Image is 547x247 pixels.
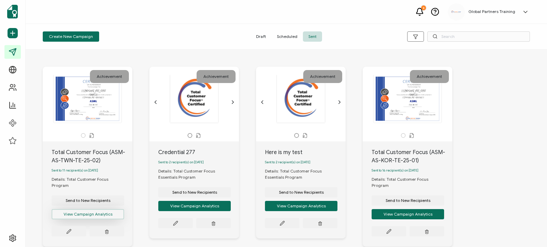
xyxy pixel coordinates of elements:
h5: Global Partners Training [468,9,515,14]
div: Total Customer Focus (ASM-AS-KOR-TE-25-01) [372,148,452,165]
button: View Campaign Analytics [372,209,444,219]
button: View Campaign Analytics [158,201,231,211]
div: Here is my test [265,148,346,156]
button: Send to New Recipients [158,187,231,197]
div: Credential 277 [158,148,239,156]
ion-icon: chevron back outline [153,99,158,105]
div: Achievement [197,70,236,83]
div: Total Customer Focus (ASM-AS-TWN-TE-25-02) [52,148,132,165]
img: a67b0fc9-8215-4772-819c-d3ef58439fce.png [451,11,462,13]
iframe: Chat Widget [513,214,547,247]
span: Create New Campaign [49,35,93,39]
div: 3 [421,5,426,10]
div: Details: Total Customer Focus Program [372,176,452,189]
span: Send to New Recipients [386,198,430,203]
span: Sent to 2 recipient(s) on [DATE] [265,160,310,164]
ion-icon: chevron forward outline [337,99,342,105]
span: Sent to 16 recipient(s) on [DATE] [372,168,418,173]
span: Sent [303,31,322,42]
span: Send to New Recipients [172,190,217,194]
div: Details: Total Customer Focus Essentials Program [265,168,346,180]
div: Achievement [410,70,449,83]
button: Send to New Recipients [372,195,444,206]
span: Sent to 2 recipient(s) on [DATE] [158,160,204,164]
ion-icon: chevron back outline [259,99,265,105]
span: Send to New Recipients [66,198,110,203]
div: Details: Total Customer Focus Essentials Program [158,168,239,180]
img: sertifier-logomark-colored.svg [7,5,18,18]
div: Achievement [303,70,342,83]
ion-icon: chevron forward outline [230,99,236,105]
button: Send to New Recipients [265,187,337,197]
button: Create New Campaign [43,31,99,42]
div: Details: Total Customer Focus Program [52,176,132,189]
button: View Campaign Analytics [265,201,337,211]
div: Achievement [90,70,129,83]
input: Search [427,31,530,42]
span: Draft [251,31,271,42]
span: Scheduled [271,31,303,42]
span: Send to New Recipients [279,190,324,194]
button: Send to New Recipients [52,195,124,206]
button: View Campaign Analytics [52,209,124,219]
span: Sent to 11 recipient(s) on [DATE] [52,168,98,173]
